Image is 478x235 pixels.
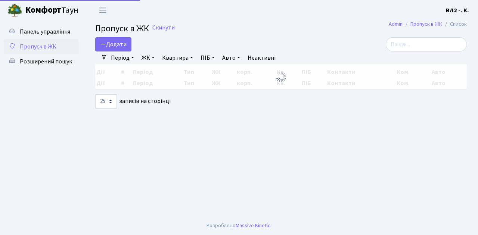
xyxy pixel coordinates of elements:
input: Пошук... [386,37,467,51]
span: Панель управління [20,28,70,36]
a: Період [108,51,137,64]
span: Розширений пошук [20,57,72,66]
span: Додати [100,40,127,48]
label: записів на сторінці [95,94,171,109]
b: Комфорт [25,4,61,16]
a: Панель управління [4,24,78,39]
li: Список [442,20,467,28]
a: Неактивні [245,51,279,64]
span: Пропуск в ЖК [20,43,56,51]
a: ПІБ [198,51,218,64]
a: Пропуск в ЖК [4,39,78,54]
a: Квартира [159,51,196,64]
div: Розроблено . [207,222,271,230]
a: Додати [95,37,131,51]
img: Обробка... [275,71,287,83]
select: записів на сторінці [95,94,117,109]
span: Таун [25,4,78,17]
a: Admin [389,20,403,28]
a: Розширений пошук [4,54,78,69]
nav: breadcrumb [378,16,478,32]
a: Пропуск в ЖК [410,20,442,28]
img: logo.png [7,3,22,18]
button: Переключити навігацію [93,4,112,16]
a: ВЛ2 -. К. [446,6,469,15]
a: ЖК [139,51,158,64]
span: Пропуск в ЖК [95,22,149,35]
a: Massive Kinetic [236,222,270,229]
a: Скинути [152,24,175,31]
a: Авто [219,51,243,64]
